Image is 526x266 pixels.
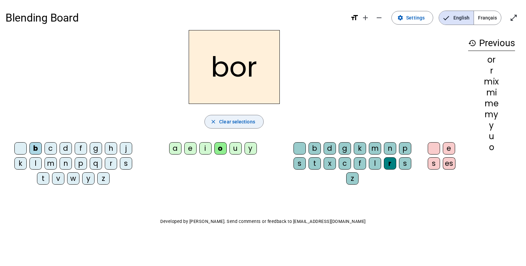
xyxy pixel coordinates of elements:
[468,99,515,108] div: me
[468,89,515,97] div: mi
[439,11,474,25] span: English
[468,143,515,151] div: o
[474,11,501,25] span: Français
[37,172,49,185] div: t
[346,172,359,185] div: z
[5,7,345,29] h1: Blending Board
[391,11,433,25] button: Settings
[52,172,64,185] div: v
[468,36,515,51] h3: Previous
[29,157,42,170] div: l
[369,142,381,155] div: m
[384,157,396,170] div: r
[406,14,425,22] span: Settings
[120,157,132,170] div: s
[354,157,366,170] div: f
[60,157,72,170] div: n
[468,39,476,47] mat-icon: history
[468,56,515,64] div: or
[219,118,255,126] span: Clear selections
[105,157,117,170] div: r
[214,142,227,155] div: o
[90,142,102,155] div: g
[359,11,372,25] button: Increase font size
[60,142,72,155] div: d
[29,142,42,155] div: b
[90,157,102,170] div: q
[324,142,336,155] div: d
[350,14,359,22] mat-icon: format_size
[5,217,521,226] p: Developed by [PERSON_NAME]. Send comments or feedback to [EMAIL_ADDRESS][DOMAIN_NAME]
[468,78,515,86] div: mix
[375,14,383,22] mat-icon: remove
[169,142,181,155] div: a
[97,172,110,185] div: z
[369,157,381,170] div: l
[361,14,370,22] mat-icon: add
[468,110,515,119] div: my
[245,142,257,155] div: y
[189,30,280,104] h2: bor
[443,142,455,155] div: e
[204,115,264,129] button: Clear selections
[439,11,501,25] mat-button-toggle-group: Language selection
[105,142,117,155] div: h
[67,172,79,185] div: w
[184,142,197,155] div: e
[468,132,515,141] div: u
[468,67,515,75] div: r
[75,142,87,155] div: f
[75,157,87,170] div: p
[309,157,321,170] div: t
[354,142,366,155] div: k
[82,172,95,185] div: y
[120,142,132,155] div: j
[324,157,336,170] div: x
[399,142,411,155] div: p
[372,11,386,25] button: Decrease font size
[384,142,396,155] div: n
[507,11,521,25] button: Enter full screen
[309,142,321,155] div: b
[428,157,440,170] div: s
[199,142,212,155] div: i
[45,157,57,170] div: m
[45,142,57,155] div: c
[510,14,518,22] mat-icon: open_in_full
[210,119,216,125] mat-icon: close
[399,157,411,170] div: s
[339,157,351,170] div: c
[14,157,27,170] div: k
[339,142,351,155] div: g
[397,15,403,21] mat-icon: settings
[229,142,242,155] div: u
[468,121,515,130] div: y
[443,157,455,170] div: es
[293,157,306,170] div: s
